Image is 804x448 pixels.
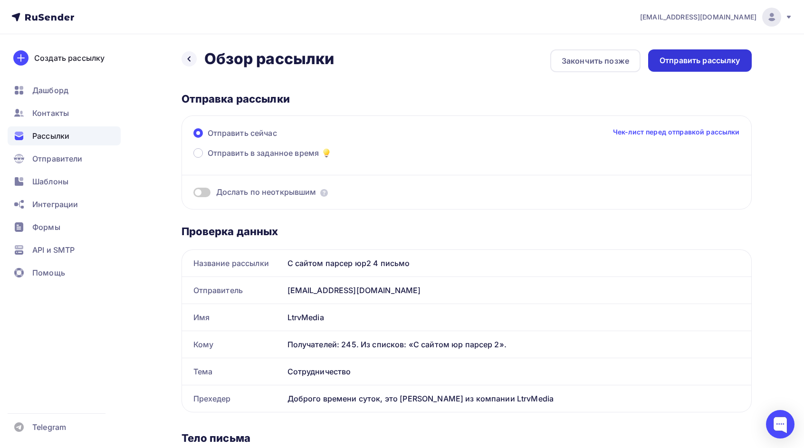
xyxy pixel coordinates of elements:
p: Вижу, что вы мне не отвечаете, возможно вам сейчас не интересно наше предложение. Если у вас появ... [5,35,337,55]
a: Отписаться от рассылки [268,225,333,231]
div: Отправитель [182,277,284,304]
p: С уважением, [5,184,337,193]
h2: Обзор рассылки [204,49,335,68]
span: Формы [32,221,60,233]
p: Это [PERSON_NAME], из компании LtrvMedia [5,15,337,25]
div: LtrvMedia [284,304,751,331]
div: С сайтом парсер юр2 4 письмо [284,250,751,276]
div: Создать рассылку [34,52,105,64]
span: Помощь [32,267,65,278]
p: На всякий случай оставлю наш сайт , чтобы вы могли вспомнить о нас, если возникнет такая необходи... [5,134,337,154]
span: Рассылки [32,130,69,142]
div: Закончить позже [562,55,629,67]
div: Отправка рассылки [182,92,752,105]
a: Рассылки [8,126,121,145]
span: API и SMTP [32,244,75,256]
a: [URL][DOMAIN_NAME] [62,194,133,202]
p: команда LtrvMedia [5,193,337,203]
div: Тело письма [182,431,752,445]
div: Прехедер [182,385,284,412]
span: Отправить сейчас [208,127,277,139]
span: Отправители [32,153,83,164]
p: Так, компания,предоставляющая юридические услуги, при помощи нового сайта и рекламы получила 79 з... [5,105,337,124]
div: Тема [182,358,284,385]
div: [EMAIL_ADDRESS][DOMAIN_NAME] [284,277,751,304]
div: Получателей: 245. Из списков: «C cайтом юр парсер 2». [287,339,740,350]
div: Имя [182,304,284,331]
a: Контакты [8,104,121,123]
a: Отправители [8,149,121,168]
span: Telegram [32,421,66,433]
a: Формы [8,218,121,237]
p: Доброго времени суток [5,5,337,15]
div: Сотрудничество [284,358,751,385]
a: Дашборд [8,81,121,100]
a: Шаблоны [8,172,121,191]
span: Интеграции [32,199,78,210]
span: Шаблоны [32,176,68,187]
span: Контакты [32,107,69,119]
span: Дослать по неоткрывшим [216,187,316,198]
a: [URL][DOMAIN_NAME] [124,135,199,143]
a: [EMAIL_ADDRESS][DOMAIN_NAME] [640,8,793,27]
span: Дашборд [32,85,68,96]
p: Напомню, что мы готовы создать для вашей компании современный и стильный сайт, который позволит к... [5,65,337,95]
span: Отправить в заданное время [208,147,319,159]
div: Отправить рассылку [660,55,740,66]
div: Проверка данных [182,225,752,238]
div: Кому [182,331,284,358]
span: [EMAIL_ADDRESS][DOMAIN_NAME] [640,12,756,22]
div: Название рассылки [182,250,284,276]
div: Доброго времени суток, это [PERSON_NAME] из компании LtrvMedia [284,385,751,412]
a: Чек-лист перед отправкой рассылки [613,127,740,137]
